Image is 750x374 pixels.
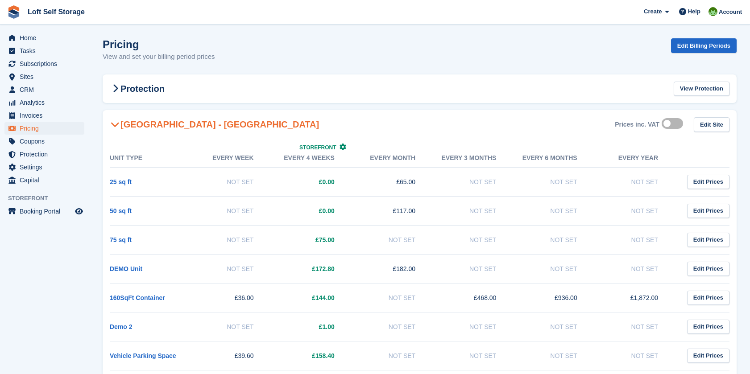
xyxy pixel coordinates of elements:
[103,38,215,50] h1: Pricing
[191,149,271,168] th: Every week
[110,352,176,359] a: Vehicle Parking Space
[4,161,84,173] a: menu
[4,70,84,83] a: menu
[272,312,352,341] td: £1.00
[110,83,165,94] h2: Protection
[514,283,595,312] td: £936.00
[191,167,271,196] td: Not Set
[4,58,84,70] a: menu
[272,149,352,168] th: Every 4 weeks
[110,178,132,185] a: 25 sq ft
[4,96,84,109] a: menu
[110,323,133,330] a: Demo 2
[191,341,271,370] td: £39.60
[74,206,84,217] a: Preview store
[514,196,595,225] td: Not Set
[110,294,165,301] a: 160SqFt Container
[4,148,84,160] a: menu
[20,96,73,109] span: Analytics
[433,225,514,254] td: Not Set
[433,167,514,196] td: Not Set
[20,83,73,96] span: CRM
[20,205,73,218] span: Booking Portal
[4,45,84,57] a: menu
[595,254,676,283] td: Not Set
[644,7,662,16] span: Create
[514,254,595,283] td: Not Set
[352,225,433,254] td: Not Set
[433,254,514,283] td: Not Set
[433,312,514,341] td: Not Set
[110,207,132,214] a: 50 sq ft
[687,291,729,305] a: Edit Prices
[299,144,336,151] span: Storefront
[687,320,729,334] a: Edit Prices
[709,7,717,16] img: James Johnson
[595,225,676,254] td: Not Set
[433,196,514,225] td: Not Set
[595,149,676,168] th: Every year
[615,121,659,128] div: Prices inc. VAT
[110,265,142,272] a: DEMO Unit
[4,205,84,218] a: menu
[191,312,271,341] td: Not Set
[352,312,433,341] td: Not Set
[191,196,271,225] td: Not Set
[191,283,271,312] td: £36.00
[433,283,514,312] td: £468.00
[20,174,73,186] span: Capital
[352,254,433,283] td: £182.00
[272,283,352,312] td: £144.00
[20,122,73,135] span: Pricing
[433,341,514,370] td: Not Set
[4,32,84,44] a: menu
[687,233,729,247] a: Edit Prices
[110,119,319,130] h2: [GEOGRAPHIC_DATA] - [GEOGRAPHIC_DATA]
[595,312,676,341] td: Not Set
[4,135,84,148] a: menu
[433,149,514,168] th: Every 3 months
[674,82,729,96] a: View Protection
[595,167,676,196] td: Not Set
[4,109,84,122] a: menu
[514,225,595,254] td: Not Set
[352,149,433,168] th: Every month
[110,236,132,243] a: 75 sq ft
[272,225,352,254] td: £75.00
[20,135,73,148] span: Coupons
[595,283,676,312] td: £1,872.00
[4,83,84,96] a: menu
[694,117,729,132] a: Edit Site
[20,70,73,83] span: Sites
[4,174,84,186] a: menu
[272,167,352,196] td: £0.00
[352,283,433,312] td: Not Set
[20,148,73,160] span: Protection
[687,262,729,276] a: Edit Prices
[191,225,271,254] td: Not Set
[7,5,21,19] img: stora-icon-8386f47178a22dfd0bd8f6a31ec36ba5ce8667c1dd55bd0f319d3a0aa187defe.svg
[352,196,433,225] td: £117.00
[20,161,73,173] span: Settings
[20,32,73,44] span: Home
[103,52,215,62] p: View and set your billing period prices
[191,254,271,283] td: Not Set
[299,144,346,151] a: Storefront
[671,38,737,53] a: Edit Billing Periods
[110,149,191,168] th: Unit Type
[595,196,676,225] td: Not Set
[719,8,742,16] span: Account
[514,312,595,341] td: Not Set
[514,341,595,370] td: Not Set
[595,341,676,370] td: Not Set
[24,4,88,19] a: Loft Self Storage
[272,341,352,370] td: £158.40
[687,175,729,189] a: Edit Prices
[514,149,595,168] th: Every 6 months
[20,45,73,57] span: Tasks
[687,349,729,363] a: Edit Prices
[514,167,595,196] td: Not Set
[352,167,433,196] td: £65.00
[8,194,89,203] span: Storefront
[687,204,729,218] a: Edit Prices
